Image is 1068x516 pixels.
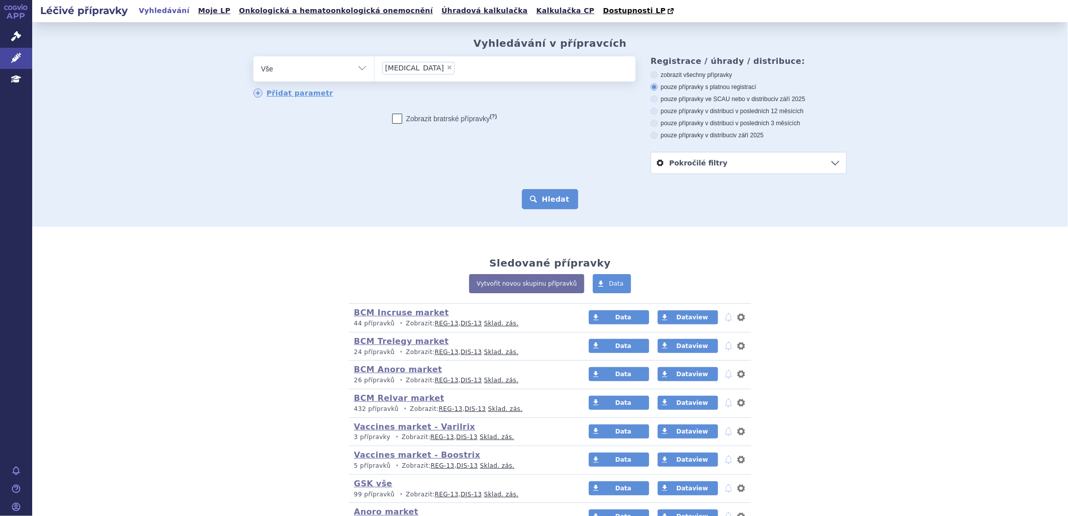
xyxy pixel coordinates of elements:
[354,349,395,356] span: 24 přípravků
[435,349,459,356] a: REG-13
[775,96,805,103] span: v září 2025
[393,462,402,470] i: •
[401,405,410,413] i: •
[480,434,514,441] a: Sklad. zás.
[676,371,708,378] span: Dataview
[736,340,746,352] button: nastavení
[195,4,233,18] a: Moje LP
[354,405,570,413] p: Zobrazit: ,
[32,4,136,18] h2: Léčivé přípravky
[522,189,579,209] button: Hledat
[354,491,395,498] span: 99 přípravků
[253,89,333,98] a: Přidat parametr
[236,4,436,18] a: Onkologická a hematoonkologická onemocnění
[354,308,449,317] a: BCM Incruse market
[658,481,718,495] a: Dataview
[354,336,449,346] a: BCM Trelegy market
[589,453,649,467] a: Data
[651,83,847,91] label: pouze přípravky s platnou registrací
[658,367,718,381] a: Dataview
[489,257,611,269] h2: Sledované přípravky
[658,339,718,353] a: Dataview
[461,320,482,327] a: DIS-13
[676,314,708,321] span: Dataview
[676,485,708,492] span: Dataview
[658,310,718,324] a: Dataview
[676,428,708,435] span: Dataview
[724,368,734,380] button: notifikace
[589,310,649,324] a: Data
[736,454,746,466] button: nastavení
[658,453,718,467] a: Dataview
[609,280,624,287] span: Data
[461,491,482,498] a: DIS-13
[469,274,584,293] a: Vytvořit novou skupinu přípravků
[589,339,649,353] a: Data
[397,376,406,385] i: •
[724,482,734,494] button: notifikace
[136,4,193,18] a: Vyhledávání
[431,462,455,469] a: REG-13
[354,348,570,357] p: Zobrazit: ,
[658,424,718,439] a: Dataview
[736,368,746,380] button: nastavení
[736,425,746,438] button: nastavení
[651,71,847,79] label: zobrazit všechny přípravky
[651,107,847,115] label: pouze přípravky v distribuci v posledních 12 měsících
[734,132,763,139] span: v září 2025
[490,113,497,120] abbr: (?)
[615,485,632,492] span: Data
[736,482,746,494] button: nastavení
[593,274,631,293] a: Data
[461,377,482,384] a: DIS-13
[385,64,444,71] span: [MEDICAL_DATA]
[354,462,391,469] span: 5 přípravků
[658,396,718,410] a: Dataview
[354,365,442,374] a: BCM Anoro market
[354,319,570,328] p: Zobrazit: ,
[474,37,627,49] h2: Vyhledávání v přípravcích
[676,456,708,463] span: Dataview
[480,462,515,469] a: Sklad. zás.
[457,462,478,469] a: DIS-13
[354,433,570,442] p: Zobrazit: ,
[354,434,390,441] span: 3 přípravky
[724,454,734,466] button: notifikace
[392,114,497,124] label: Zobrazit bratrské přípravky
[736,311,746,323] button: nastavení
[484,320,519,327] a: Sklad. zás.
[615,399,632,406] span: Data
[435,320,459,327] a: REG-13
[430,434,454,441] a: REG-13
[438,4,531,18] a: Úhradová kalkulačka
[651,119,847,127] label: pouze přípravky v distribuci v posledních 3 měsících
[447,64,453,70] span: ×
[397,348,406,357] i: •
[456,434,477,441] a: DIS-13
[600,4,679,18] a: Dostupnosti LP
[589,367,649,381] a: Data
[461,349,482,356] a: DIS-13
[724,311,734,323] button: notifikace
[615,342,632,350] span: Data
[397,319,406,328] i: •
[589,424,649,439] a: Data
[397,490,406,499] i: •
[589,396,649,410] a: Data
[651,131,847,139] label: pouze přípravky v distribuci
[724,340,734,352] button: notifikace
[533,4,598,18] a: Kalkulačka CP
[354,405,399,412] span: 432 přípravků
[354,393,444,403] a: BCM Relvar market
[354,462,570,470] p: Zobrazit: ,
[488,405,523,412] a: Sklad. zás.
[484,349,519,356] a: Sklad. zás.
[589,481,649,495] a: Data
[439,405,463,412] a: REG-13
[615,371,632,378] span: Data
[354,479,392,488] a: GSK vše
[354,490,570,499] p: Zobrazit: ,
[435,377,459,384] a: REG-13
[724,397,734,409] button: notifikace
[465,405,486,412] a: DIS-13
